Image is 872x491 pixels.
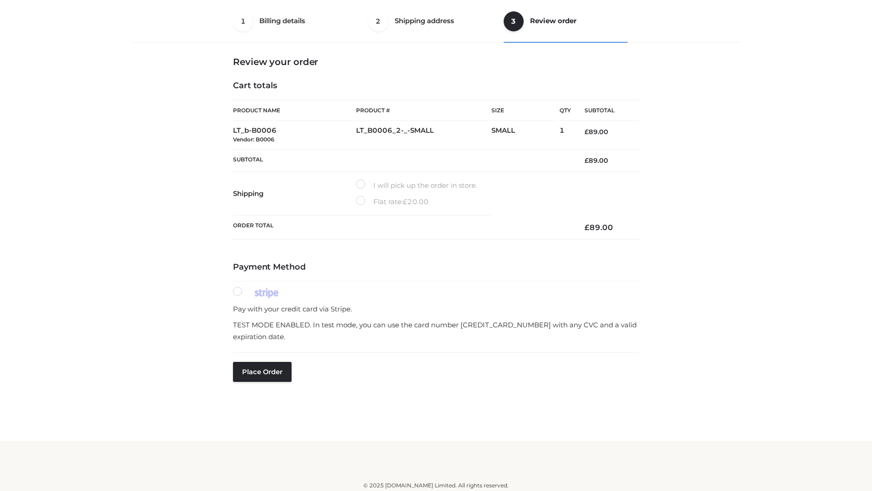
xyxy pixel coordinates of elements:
bdi: 89.00 [585,156,608,165]
bdi: 89.00 [585,128,608,136]
td: LT_b-B0006 [233,121,356,150]
td: 1 [560,121,571,150]
th: Qty [560,100,571,121]
span: £ [585,156,589,165]
h3: Review your order [233,56,639,67]
td: SMALL [491,121,560,150]
label: I will pick up the order in store. [356,180,477,191]
p: Pay with your credit card via Stripe. [233,303,639,315]
label: Flat rate: [356,196,429,208]
span: £ [585,128,589,136]
th: Shipping [233,172,356,215]
span: £ [585,223,590,232]
p: TEST MODE ENABLED. In test mode, you can use the card number [CREDIT_CARD_NUMBER] with any CVC an... [233,319,639,342]
td: LT_B0006_2-_-SMALL [356,121,491,150]
span: £ [403,197,407,206]
th: Size [491,100,555,121]
th: Product Name [233,100,356,121]
div: © 2025 [DOMAIN_NAME] Limited. All rights reserved. [135,481,737,490]
small: Vendor: B0006 [233,136,274,143]
bdi: 89.00 [585,223,613,232]
th: Subtotal [571,100,639,121]
h4: Payment Method [233,262,639,272]
th: Product # [356,100,491,121]
button: Place order [233,362,292,382]
th: Subtotal [233,149,571,171]
bdi: 20.00 [403,197,429,206]
h4: Cart totals [233,81,639,91]
th: Order Total [233,215,571,240]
